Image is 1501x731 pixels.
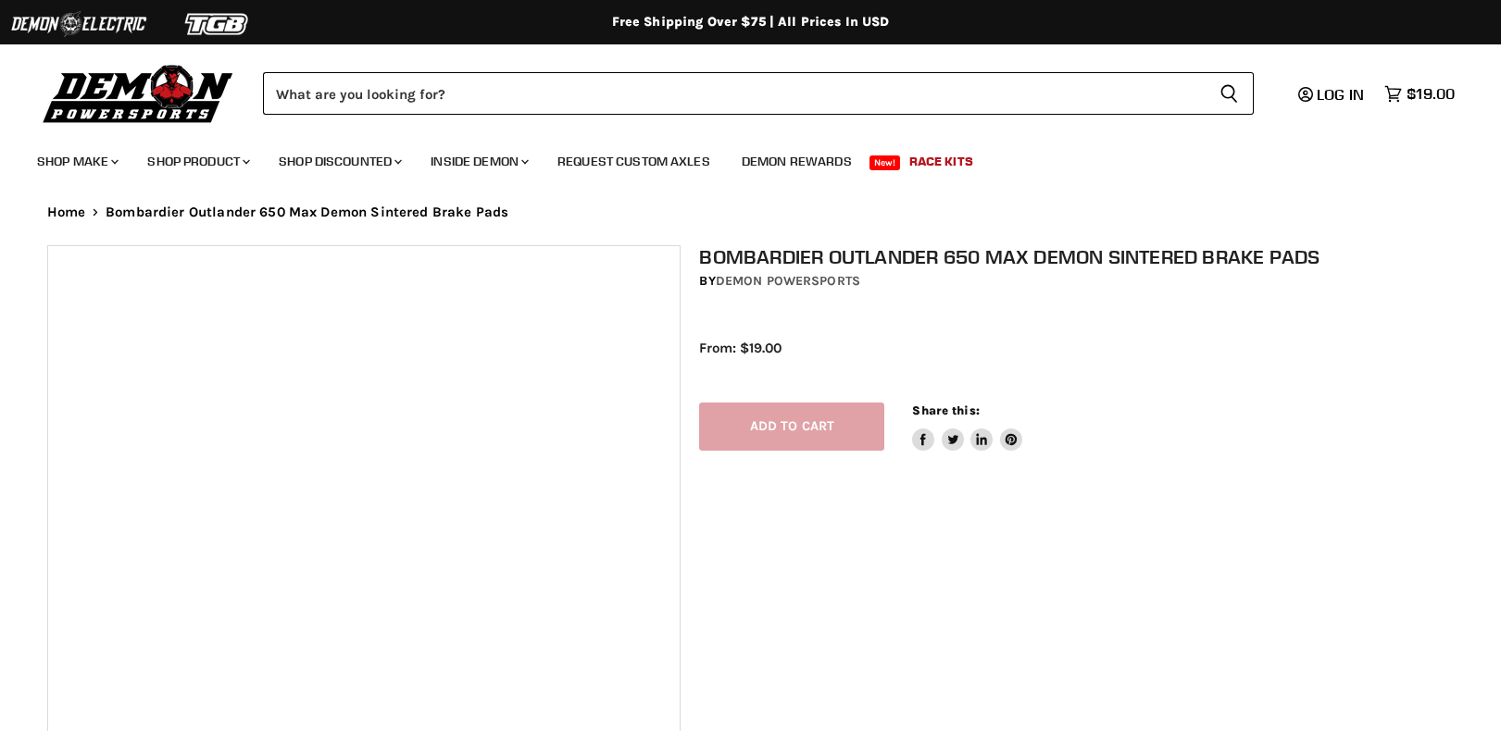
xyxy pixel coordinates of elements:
a: $19.00 [1375,81,1464,107]
span: Share this: [912,403,979,417]
img: Demon Electric Logo 2 [9,6,148,42]
button: Search [1205,72,1254,115]
a: Home [47,204,86,220]
span: $19.00 [1407,85,1455,103]
span: From: $19.00 [699,340,782,356]
aside: Share this: [912,403,1022,452]
span: Log in [1317,85,1364,104]
a: Shop Make [23,142,130,180]
a: Shop Product [133,142,261,180]
img: TGB Logo 2 [148,6,287,42]
a: Request Custom Axles [544,142,724,180]
ul: Main menu [23,135,1450,180]
h1: Bombardier Outlander 650 Max Demon Sintered Brake Pads [699,245,1473,268]
form: Product [263,72,1254,115]
div: Free Shipping Over $75 | All Prices In USD [10,14,1492,31]
input: Search [263,72,1205,115]
a: Shop Discounted [265,142,413,180]
img: Demon Powersports [37,60,240,126]
nav: Breadcrumbs [10,204,1492,220]
span: Bombardier Outlander 650 Max Demon Sintered Brake Pads [106,204,508,220]
div: by [699,271,1473,291]
a: Demon Rewards [728,142,866,180]
a: Race Kits [895,142,987,180]
a: Inside Demon [417,142,540,180]
span: New! [869,155,901,170]
a: Log in [1290,86,1375,103]
a: Demon Powersports [716,273,860,289]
